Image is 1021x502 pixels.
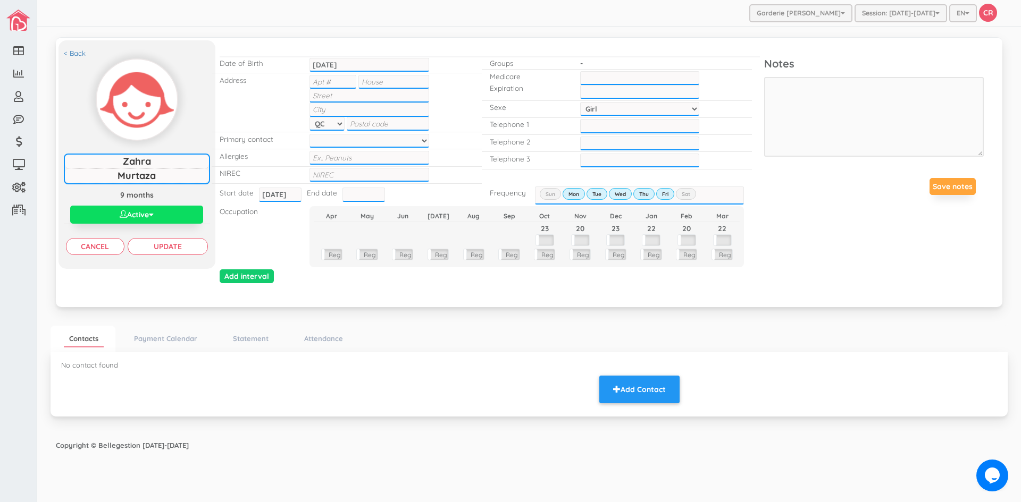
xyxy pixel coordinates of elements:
label: Reg [499,249,519,260]
label: Thu [633,188,655,200]
input: City [309,103,429,116]
p: No contact found [61,360,680,370]
p: Primary contact [220,134,294,144]
label: Reg [641,249,661,260]
label: Reg [357,249,377,260]
label: Wed [609,188,632,200]
img: image [6,10,30,31]
input: Ex.: Peanuts [309,151,429,165]
th: [DATE] [421,210,456,222]
img: Click to change profile pic [97,59,177,140]
input: House [358,75,429,89]
label: Reg [712,249,732,260]
strong: Copyright © Bellegestion [DATE]-[DATE] [56,441,189,449]
label: Reg [606,249,626,260]
label: Mon [563,188,585,200]
p: Telephone 1 [490,119,564,129]
iframe: chat widget [976,460,1010,491]
input: Postal code [347,117,429,131]
p: - [580,58,699,68]
th: Jan [633,210,669,222]
p: Occupation [220,206,294,216]
p: Date of Birth [220,58,294,68]
p: Expiration [490,83,564,93]
label: Reg [392,249,413,260]
button: Active [70,206,203,224]
a: Statement [228,331,274,346]
p: Start date [220,188,254,198]
p: Medicare [490,71,564,81]
th: Jun [385,210,421,222]
th: Nov [563,210,598,222]
input: Apt # [309,75,356,89]
p: Allergies [220,151,294,161]
th: Feb [669,210,705,222]
label: Reg [464,249,484,260]
th: Oct [527,210,563,222]
th: Aug [456,210,491,222]
a: < Back [64,48,86,58]
th: Sep [491,210,527,222]
button: Add Contact [599,376,680,403]
input: Last name [65,169,209,183]
input: Cancel [66,238,124,255]
input: NIREC [309,168,429,182]
p: Notes [764,56,984,72]
p: Telephone 3 [490,154,564,164]
input: Add interval [220,269,274,283]
label: Sun [540,188,561,200]
p: Groups [490,58,564,68]
a: Contacts [64,331,104,348]
label: Reg [428,249,448,260]
label: Sat [676,188,696,200]
th: Mar [705,210,740,222]
input: Date of birth [309,58,429,72]
p: Telephone 2 [490,137,564,147]
p: NIREC [220,168,294,178]
input: Update [128,238,208,255]
p: 9 months [64,190,210,200]
a: Attendance [299,331,348,346]
th: Dec [598,210,633,222]
label: Reg [322,249,342,260]
th: May [349,210,385,222]
label: Reg [534,249,555,260]
p: Frequency [490,188,519,198]
label: Reg [570,249,590,260]
input: Street [309,89,429,103]
p: Sexe [490,102,564,112]
p: Address [220,75,294,85]
label: Reg [676,249,697,260]
a: Payment Calendar [129,331,203,346]
input: First name [65,155,209,169]
p: End date [307,188,337,198]
th: Apr [314,210,349,222]
label: Tue [587,188,607,200]
button: Save notes [930,178,976,195]
label: Fri [656,188,674,200]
